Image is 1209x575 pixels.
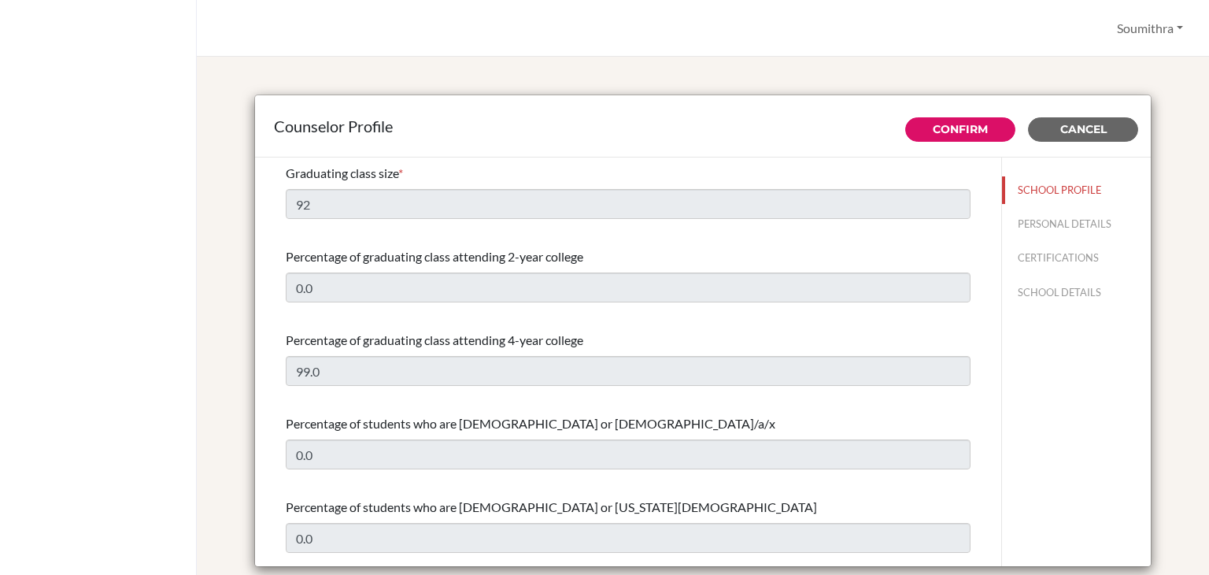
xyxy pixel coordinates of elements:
button: Soumithra [1110,13,1190,43]
button: PERSONAL DETAILS [1002,210,1151,238]
button: SCHOOL PROFILE [1002,176,1151,204]
span: Percentage of graduating class attending 2-year college [286,249,583,264]
span: Percentage of graduating class attending 4-year college [286,332,583,347]
span: Percentage of students who are [DEMOGRAPHIC_DATA] or [US_STATE][DEMOGRAPHIC_DATA] [286,499,817,514]
span: Graduating class size [286,165,398,180]
span: Percentage of students who are [DEMOGRAPHIC_DATA] or [DEMOGRAPHIC_DATA]/a/x [286,416,775,431]
button: SCHOOL DETAILS [1002,279,1151,306]
div: Counselor Profile [274,114,1132,138]
button: CERTIFICATIONS [1002,244,1151,272]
